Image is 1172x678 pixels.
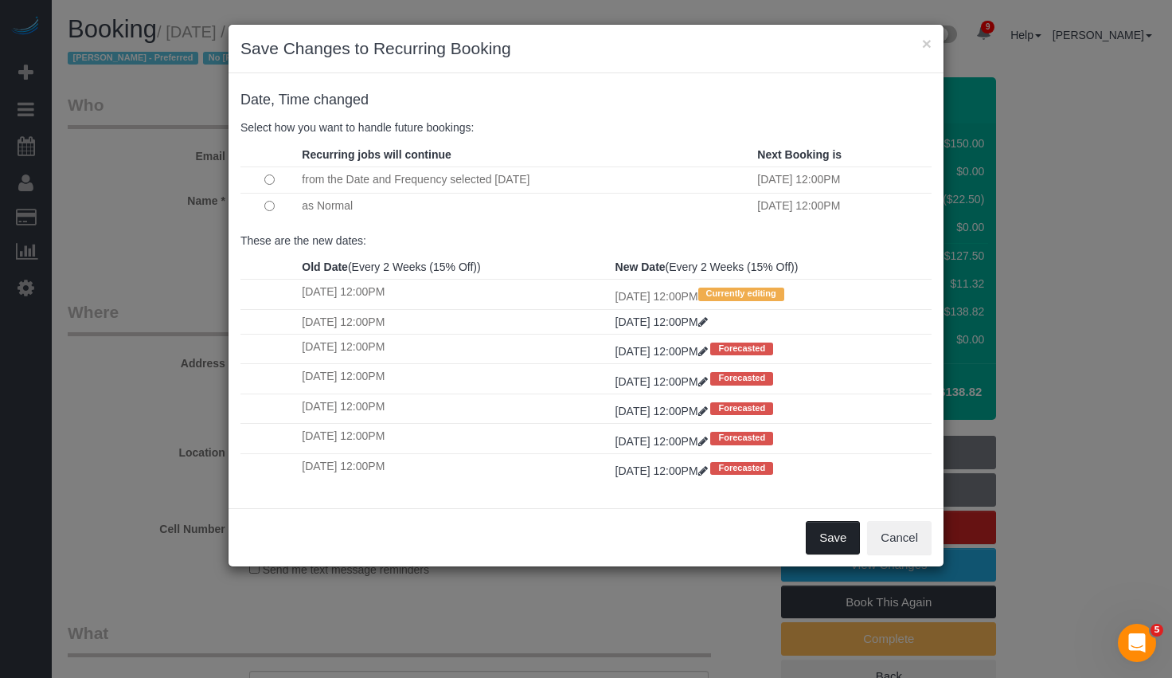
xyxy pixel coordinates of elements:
[302,148,451,161] strong: Recurring jobs will continue
[698,288,784,300] span: Currently editing
[615,405,711,417] a: [DATE] 12:00PM
[710,432,773,445] span: Forecasted
[753,193,932,219] td: [DATE] 12:00PM
[298,364,611,394] td: [DATE] 12:00PM
[302,261,348,273] strong: Old Date
[710,462,773,475] span: Forecasted
[615,345,711,358] a: [DATE] 12:00PM
[611,255,932,280] th: (Every 2 Weeks (15% Off))
[298,334,611,363] td: [DATE] 12:00PM
[298,424,611,453] td: [DATE] 12:00PM
[240,37,932,61] h3: Save Changes to Recurring Booking
[298,394,611,423] td: [DATE] 12:00PM
[1151,624,1163,637] span: 5
[298,193,753,219] td: as Normal
[240,92,932,108] h4: changed
[710,343,773,355] span: Forecasted
[298,280,611,309] td: [DATE] 12:00PM
[615,315,708,328] a: [DATE] 12:00PM
[298,309,611,334] td: [DATE] 12:00PM
[298,167,753,193] td: from the Date and Frequency selected [DATE]
[753,167,932,193] td: [DATE] 12:00PM
[922,35,932,52] button: ×
[240,233,932,249] p: These are the new dates:
[867,521,932,555] button: Cancel
[240,92,310,108] span: Date, Time
[615,435,711,448] a: [DATE] 12:00PM
[298,453,611,483] td: [DATE] 12:00PM
[611,280,932,309] td: [DATE] 12:00PM
[806,521,860,555] button: Save
[615,261,666,273] strong: New Date
[710,372,773,385] span: Forecasted
[710,402,773,415] span: Forecasted
[615,464,711,477] a: [DATE] 12:00PM
[240,120,932,135] p: Select how you want to handle future bookings:
[298,255,611,280] th: (Every 2 Weeks (15% Off))
[757,148,842,161] strong: Next Booking is
[615,375,711,388] a: [DATE] 12:00PM
[1118,624,1156,662] iframe: Intercom live chat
